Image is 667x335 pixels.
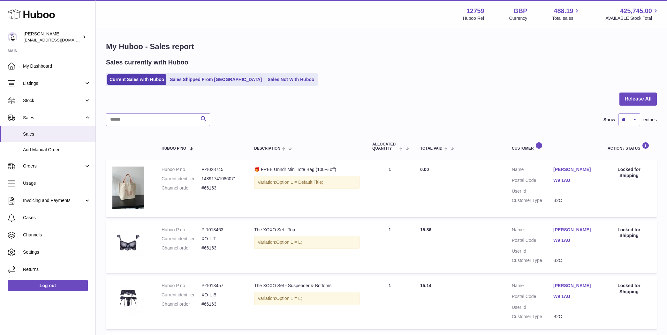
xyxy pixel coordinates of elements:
[554,7,573,15] span: 488.19
[201,283,241,289] dd: P-1013457
[463,15,484,21] div: Huboo Ref
[553,167,595,173] a: [PERSON_NAME]
[552,7,580,21] a: 488.19 Total sales
[265,74,316,85] a: Sales Not With Huboo
[608,142,650,151] div: Action / Status
[162,176,201,182] dt: Current identifier
[201,245,241,251] dd: #66163
[276,296,302,301] span: Option 1 = L;
[553,237,595,243] a: W9 1AU
[201,236,241,242] dd: XO-L-T
[512,167,553,174] dt: Name
[254,283,360,289] div: The XOXO Set - Suspender & Bottoms
[605,7,659,21] a: 425,745.00 AVAILABLE Stock Total
[620,7,652,15] span: 425,745.00
[254,227,360,233] div: The XOXO Set - Top
[553,314,595,320] dd: B2C
[162,301,201,307] dt: Channel order
[608,283,650,295] div: Locked for Shipping
[162,283,201,289] dt: Huboo P no
[23,180,91,186] span: Usage
[112,283,144,315] img: 127591729807945.png
[162,167,201,173] dt: Huboo P no
[254,167,360,173] div: 🎁 FREE Unndr Mini Tote Bag (100% off)
[366,220,414,273] td: 1
[513,7,527,15] strong: GBP
[619,93,657,106] button: Release All
[23,232,91,238] span: Channels
[553,227,595,233] a: [PERSON_NAME]
[512,304,553,310] dt: User Id
[276,240,302,245] span: Option 1 = L;
[8,280,88,291] a: Log out
[608,167,650,179] div: Locked for Shipping
[162,236,201,242] dt: Current identifier
[366,276,414,329] td: 1
[254,176,360,189] div: Variation:
[512,237,553,245] dt: Postal Code
[254,146,280,151] span: Description
[420,146,443,151] span: Total paid
[23,215,91,221] span: Cases
[512,197,553,204] dt: Customer Type
[512,248,553,254] dt: User Id
[112,167,144,209] img: 127591737078033.jpeg
[23,197,84,204] span: Invoicing and Payments
[23,147,91,153] span: Add Manual Order
[23,249,91,255] span: Settings
[162,245,201,251] dt: Channel order
[23,115,84,121] span: Sales
[512,188,553,194] dt: User Id
[553,294,595,300] a: W9 1AU
[420,167,429,172] span: 0.00
[162,292,201,298] dt: Current identifier
[201,292,241,298] dd: XO-L-B
[643,117,657,123] span: entries
[162,227,201,233] dt: Huboo P no
[276,180,323,185] span: Option 1 = Default Title;
[23,131,91,137] span: Sales
[201,167,241,173] dd: P-1028745
[201,227,241,233] dd: P-1013463
[553,257,595,264] dd: B2C
[201,176,241,182] dd: 14891741086071
[107,74,166,85] a: Current Sales with Huboo
[23,98,84,104] span: Stock
[608,227,650,239] div: Locked for Shipping
[603,117,615,123] label: Show
[366,160,414,217] td: 1
[553,177,595,183] a: W9 1AU
[112,227,144,259] img: 127591729807893.png
[553,197,595,204] dd: B2C
[420,227,431,232] span: 15.86
[420,283,431,288] span: 15.14
[162,185,201,191] dt: Channel order
[372,142,398,151] span: ALLOCATED Quantity
[552,15,580,21] span: Total sales
[512,177,553,185] dt: Postal Code
[24,37,94,42] span: [EMAIL_ADDRESS][DOMAIN_NAME]
[106,58,188,67] h2: Sales currently with Huboo
[512,314,553,320] dt: Customer Type
[605,15,659,21] span: AVAILABLE Stock Total
[512,283,553,290] dt: Name
[23,163,84,169] span: Orders
[201,301,241,307] dd: #66163
[23,63,91,69] span: My Dashboard
[24,31,81,43] div: [PERSON_NAME]
[254,236,360,249] div: Variation:
[162,146,186,151] span: Huboo P no
[8,32,17,42] img: sofiapanwar@unndr.com
[553,283,595,289] a: [PERSON_NAME]
[466,7,484,15] strong: 12759
[509,15,527,21] div: Currency
[512,257,553,264] dt: Customer Type
[201,185,241,191] dd: #66163
[23,266,91,272] span: Returns
[23,80,84,86] span: Listings
[254,292,360,305] div: Variation:
[512,294,553,301] dt: Postal Code
[168,74,264,85] a: Sales Shipped From [GEOGRAPHIC_DATA]
[106,41,657,52] h1: My Huboo - Sales report
[512,142,595,151] div: Customer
